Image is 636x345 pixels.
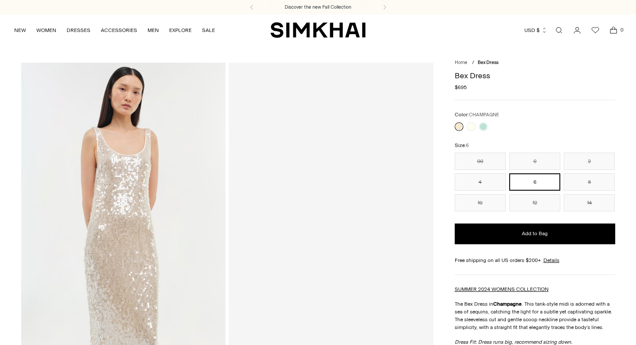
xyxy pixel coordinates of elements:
[605,22,622,39] a: Open cart modal
[564,153,615,170] button: 2
[569,22,586,39] a: Go to the account page
[493,301,522,307] strong: Champagne
[455,339,572,345] em: Dress Fit: Dress runs big, recommend sizing down.
[36,21,56,40] a: WOMEN
[509,173,560,191] button: 6
[564,173,615,191] button: 8
[148,21,159,40] a: MEN
[550,22,568,39] a: Open search modal
[587,22,604,39] a: Wishlist
[455,153,506,170] button: 00
[455,256,615,264] div: Free shipping on all US orders $200+
[522,230,548,237] span: Add to Bag
[169,21,192,40] a: EXPLORE
[455,286,549,292] a: SUMMER 2024 WOMENS COLLECTION
[509,153,560,170] button: 0
[455,111,499,119] label: Color:
[524,21,547,40] button: USD $
[101,21,137,40] a: ACCESSORIES
[67,21,90,40] a: DRESSES
[466,143,469,148] span: 6
[455,60,467,65] a: Home
[455,59,615,67] nav: breadcrumbs
[469,112,499,118] span: CHAMPAGNE
[270,22,366,38] a: SIMKHAI
[472,59,474,67] div: /
[455,83,467,91] span: $695
[455,224,615,244] button: Add to Bag
[455,194,506,211] button: 10
[455,141,469,150] label: Size:
[564,194,615,211] button: 14
[455,300,615,331] p: The Bex Dress in . This tank-style midi is adorned with a sea of sequins, catching the light for ...
[478,60,498,65] span: Bex Dress
[14,21,26,40] a: NEW
[618,26,626,34] span: 0
[509,194,560,211] button: 12
[202,21,215,40] a: SALE
[455,72,615,80] h1: Bex Dress
[285,4,351,11] a: Discover the new Fall Collection
[543,256,559,264] a: Details
[455,173,506,191] button: 4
